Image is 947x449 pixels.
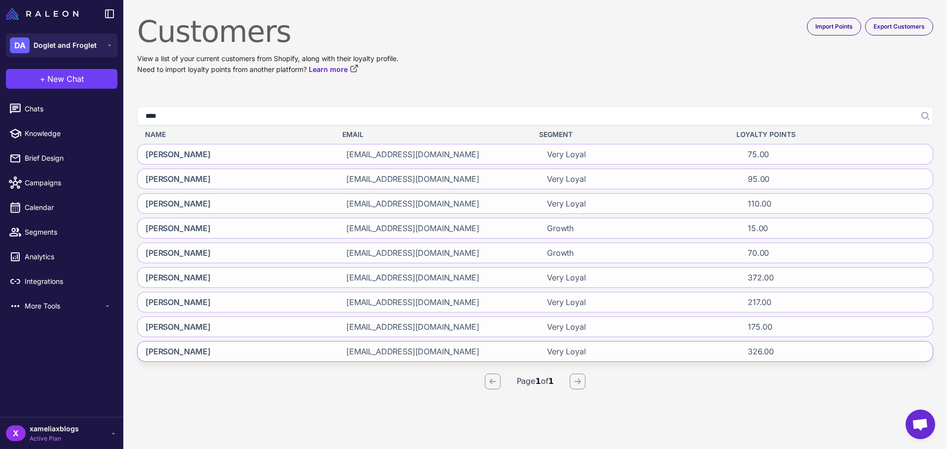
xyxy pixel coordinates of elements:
span: Very Loyal [547,272,585,283]
span: 175.00 [748,321,772,333]
span: 75.00 [748,148,769,160]
span: [PERSON_NAME] [146,345,211,357]
span: Import Points [815,22,853,31]
div: [PERSON_NAME][EMAIL_ADDRESS][DOMAIN_NAME]Very Loyal326.00 [137,341,933,362]
h1: Customers [137,14,933,49]
span: Active Plan [30,434,79,443]
div: [PERSON_NAME][EMAIL_ADDRESS][DOMAIN_NAME]Very Loyal175.00 [137,316,933,337]
p: View a list of your current customers from Shopify, along with their loyalty profile. [137,53,933,64]
span: Chats [25,104,111,114]
span: Loyalty Points [736,129,796,140]
span: 70.00 [748,247,769,259]
span: Growth [547,247,574,259]
span: Growth [547,222,574,234]
a: Open chat [906,410,935,439]
span: Email [342,129,364,140]
span: Very Loyal [547,321,585,333]
a: Calendar [4,197,119,218]
span: Very Loyal [547,345,585,357]
div: [PERSON_NAME][EMAIL_ADDRESS][DOMAIN_NAME]Very Loyal217.00 [137,292,933,312]
strong: 1 [536,377,541,386]
span: Very Loyal [547,148,585,160]
span: + [40,73,45,85]
span: [PERSON_NAME] [146,222,211,234]
span: [EMAIL_ADDRESS][DOMAIN_NAME] [346,296,479,308]
span: [EMAIL_ADDRESS][DOMAIN_NAME] [346,148,479,160]
a: Analytics [4,246,119,267]
span: Export Customers [874,22,925,31]
span: Calendar [25,202,111,213]
a: Brief Design [4,148,119,169]
span: Doglet and Froglet [34,40,97,51]
span: [PERSON_NAME] [146,148,211,160]
p: Need to import loyalty points from another platform? [137,64,933,75]
span: [EMAIL_ADDRESS][DOMAIN_NAME] [346,321,479,333]
div: X [6,425,26,441]
span: Segments [25,227,111,238]
span: New Chat [47,73,84,85]
span: 15.00 [748,222,768,234]
a: Segments [4,222,119,242]
div: [PERSON_NAME][EMAIL_ADDRESS][DOMAIN_NAME]Very Loyal110.00 [137,193,933,214]
span: xameliaxblogs [30,423,79,434]
span: More Tools [25,301,104,311]
span: Very Loyal [547,173,585,185]
img: Raleon Logo [6,8,78,20]
span: [PERSON_NAME] [146,173,211,185]
div: [PERSON_NAME][EMAIL_ADDRESS][DOMAIN_NAME]Growth15.00 [137,218,933,239]
button: +New Chat [6,69,117,89]
span: [EMAIL_ADDRESS][DOMAIN_NAME] [346,198,479,209]
span: [PERSON_NAME] [146,296,211,308]
div: [PERSON_NAME][EMAIL_ADDRESS][DOMAIN_NAME]Very Loyal95.00 [137,169,933,189]
button: DADoglet and Froglet [6,34,117,57]
span: Segment [539,129,573,140]
span: 95.00 [748,173,769,185]
span: 217.00 [748,296,771,308]
a: Integrations [4,271,119,292]
span: Very Loyal [547,296,585,308]
span: [PERSON_NAME] [146,198,211,209]
span: [EMAIL_ADDRESS][DOMAIN_NAME] [346,247,479,259]
span: 326.00 [748,345,774,357]
span: [EMAIL_ADDRESS][DOMAIN_NAME] [346,345,479,357]
span: Very Loyal [547,198,585,209]
span: [EMAIL_ADDRESS][DOMAIN_NAME] [346,222,479,234]
span: Brief Design [25,153,111,164]
span: [PERSON_NAME] [146,247,211,259]
a: Campaigns [4,173,119,193]
button: Search [915,106,933,125]
span: 110.00 [748,198,771,209]
a: Learn more [309,64,359,75]
div: [PERSON_NAME][EMAIL_ADDRESS][DOMAIN_NAME]Very Loyal372.00 [137,267,933,288]
span: Campaigns [25,177,111,188]
span: [PERSON_NAME] [146,272,211,283]
span: Integrations [25,276,111,287]
p: Page of [516,375,553,388]
span: Name [145,129,166,140]
a: Chats [4,99,119,119]
span: Knowledge [25,128,111,139]
a: Knowledge [4,123,119,144]
span: [PERSON_NAME] [146,321,211,333]
div: [PERSON_NAME][EMAIL_ADDRESS][DOMAIN_NAME]Growth70.00 [137,242,933,263]
span: 372.00 [748,272,774,283]
span: Analytics [25,251,111,262]
span: [EMAIL_ADDRESS][DOMAIN_NAME] [346,173,479,185]
div: [PERSON_NAME][EMAIL_ADDRESS][DOMAIN_NAME]Very Loyal75.00 [137,144,933,165]
div: DA [10,37,30,53]
strong: 1 [548,377,554,386]
span: [EMAIL_ADDRESS][DOMAIN_NAME] [346,272,479,283]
